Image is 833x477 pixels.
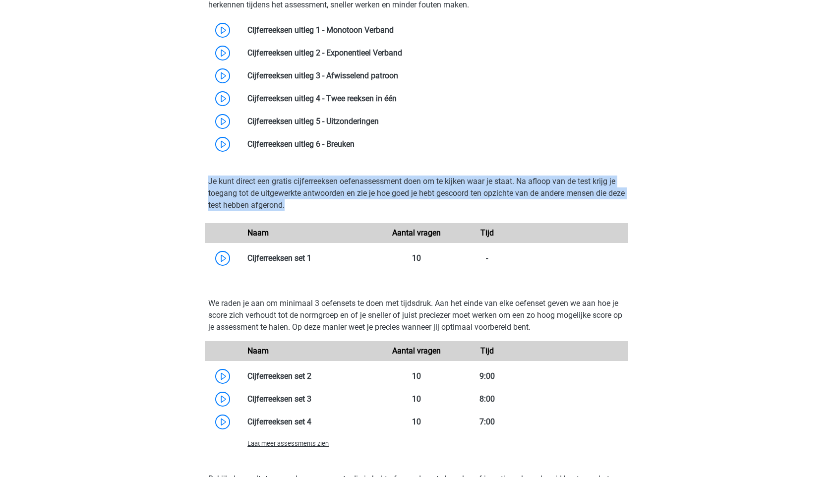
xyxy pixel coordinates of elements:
div: Tijd [452,227,522,239]
div: Naam [240,345,381,357]
div: Cijferreeksen uitleg 1 - Monotoon Verband [240,24,628,36]
div: Cijferreeksen uitleg 5 - Uitzonderingen [240,116,628,127]
div: Cijferreeksen set 4 [240,416,381,428]
span: Laat meer assessments zien [247,440,329,447]
div: Aantal vragen [381,345,452,357]
div: Tijd [452,345,522,357]
div: Cijferreeksen set 1 [240,252,381,264]
div: Cijferreeksen set 3 [240,393,381,405]
div: Aantal vragen [381,227,452,239]
div: Cijferreeksen uitleg 3 - Afwisselend patroon [240,70,628,82]
p: Je kunt direct een gratis cijferreeksen oefenassessment doen om te kijken waar je staat. Na afloo... [208,176,625,211]
div: Cijferreeksen uitleg 4 - Twee reeksen in één [240,93,628,105]
div: Cijferreeksen uitleg 2 - Exponentieel Verband [240,47,628,59]
div: Naam [240,227,381,239]
p: We raden je aan om minimaal 3 oefensets te doen met tijdsdruk. Aan het einde van elke oefenset ge... [208,298,625,333]
div: Cijferreeksen set 2 [240,370,381,382]
div: Cijferreeksen uitleg 6 - Breuken [240,138,628,150]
